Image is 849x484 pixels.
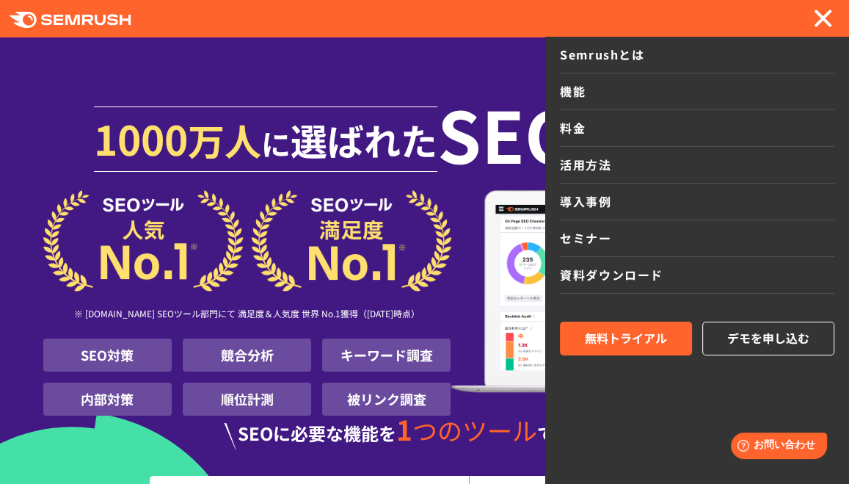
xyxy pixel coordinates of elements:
a: 導入事例 [560,184,834,220]
a: Semrushとは [560,37,834,73]
span: 万人 [188,113,261,166]
li: SEO対策 [43,339,172,372]
div: SEOに必要な機能を [43,416,806,449]
span: 無料トライアル [585,329,667,348]
a: セミナー [560,220,834,257]
li: キーワード調査 [322,339,451,372]
a: 料金 [560,110,834,147]
span: つのツール [412,412,537,448]
a: 資料ダウンロード [560,257,834,294]
a: 機能 [560,73,834,110]
a: 無料トライアル [560,322,692,355]
li: 被リンク調査 [322,383,451,416]
li: 内部対策 [43,383,172,416]
span: SEO [437,104,579,163]
iframe: Help widget launcher [718,427,833,468]
span: 1000 [94,109,188,167]
a: デモを申し込む [702,322,834,355]
li: 順位計測 [183,383,311,416]
span: で完結。 [537,420,608,446]
span: 1 [396,409,412,449]
span: に [261,122,291,165]
li: 競合分析 [183,339,311,372]
span: デモを申し込む [727,329,809,348]
a: 活用方法 [560,147,834,184]
span: 選ばれた [291,113,437,166]
div: ※ [DOMAIN_NAME] SEOツール部門にて 満足度＆人気度 世界 No.1獲得（[DATE]時点） [43,292,451,339]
